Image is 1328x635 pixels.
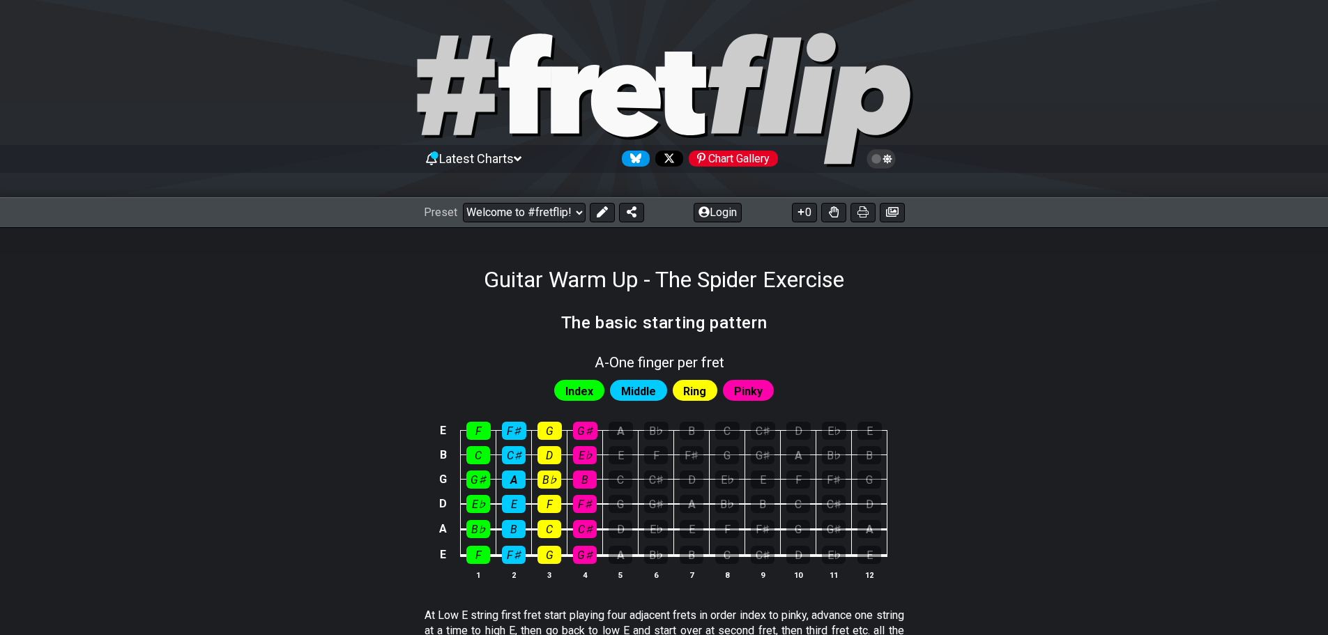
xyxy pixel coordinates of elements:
div: C [715,546,739,564]
th: 11 [816,567,852,582]
div: C♯ [573,520,597,538]
div: F♯ [573,495,597,513]
div: A [857,520,881,538]
th: 8 [710,567,745,582]
span: First enable full edit mode to edit [683,381,706,401]
div: F♯ [751,520,774,538]
div: E [609,446,632,464]
div: C [537,520,561,538]
div: E♭ [466,495,490,513]
div: B [573,470,597,489]
div: E♭ [644,520,668,538]
select: Preset [463,203,586,222]
div: D [680,470,703,489]
th: 1 [461,567,496,582]
button: Create image [880,203,905,222]
div: B [680,546,703,564]
td: E [435,419,452,443]
div: A [680,495,703,513]
div: D [857,495,881,513]
th: 12 [852,567,887,582]
div: F♯ [680,446,703,464]
div: B♭ [537,470,561,489]
div: C [466,446,490,464]
div: B [680,422,704,440]
button: Print [850,203,876,222]
div: G♯ [751,446,774,464]
div: D [537,446,561,464]
div: E♭ [822,546,846,564]
button: Edit Preset [590,203,615,222]
div: A [502,470,526,489]
a: Follow #fretflip at X [650,151,683,167]
div: A [786,446,810,464]
td: B [435,443,452,467]
a: #fretflip at Pinterest [683,151,778,167]
div: B♭ [644,546,668,564]
div: F [466,422,491,440]
th: 10 [781,567,816,582]
div: B♭ [644,422,669,440]
div: G [786,520,810,538]
button: Toggle Dexterity for all fretkits [821,203,846,222]
span: First enable full edit mode to edit [565,381,593,401]
th: 3 [532,567,567,582]
div: B♭ [466,520,490,538]
div: G [537,422,562,440]
div: E♭ [715,470,739,489]
span: Latest Charts [439,151,514,166]
span: Toggle light / dark theme [873,153,890,165]
th: 5 [603,567,639,582]
div: B [502,520,526,538]
div: G♯ [466,470,490,489]
div: A [609,422,633,440]
div: C♯ [644,470,668,489]
div: G [609,495,632,513]
div: B♭ [822,446,846,464]
div: B [751,495,774,513]
div: G [715,446,739,464]
th: 2 [496,567,532,582]
div: F [537,495,561,513]
div: C♯ [751,422,775,440]
div: C♯ [751,546,774,564]
button: Share Preset [619,203,644,222]
div: E♭ [573,446,597,464]
button: 0 [792,203,817,222]
span: First enable full edit mode to edit [734,381,763,401]
div: A [609,546,632,564]
div: G [857,470,881,489]
th: 9 [745,567,781,582]
div: G♯ [822,520,846,538]
span: Preset [424,206,457,219]
div: C [715,422,740,440]
td: G [435,467,452,491]
div: G♯ [573,422,597,440]
div: E [857,422,882,440]
div: Chart Gallery [689,151,778,167]
div: F [644,446,668,464]
div: F♯ [502,422,526,440]
div: E [857,546,881,564]
div: E♭ [822,422,846,440]
h2: The basic starting pattern [561,315,768,330]
div: C [786,495,810,513]
span: A - One finger per fret [595,354,724,371]
td: E [435,542,452,568]
div: F♯ [502,546,526,564]
div: B♭ [715,495,739,513]
div: D [786,422,811,440]
div: E [751,470,774,489]
th: 7 [674,567,710,582]
div: C♯ [502,446,526,464]
div: F♯ [822,470,846,489]
h1: Guitar Warm Up - The Spider Exercise [484,266,844,293]
div: F [715,520,739,538]
div: C♯ [822,495,846,513]
th: 6 [639,567,674,582]
div: G [537,546,561,564]
th: 4 [567,567,603,582]
span: First enable full edit mode to edit [621,381,656,401]
div: G♯ [573,546,597,564]
a: Follow #fretflip at Bluesky [616,151,650,167]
